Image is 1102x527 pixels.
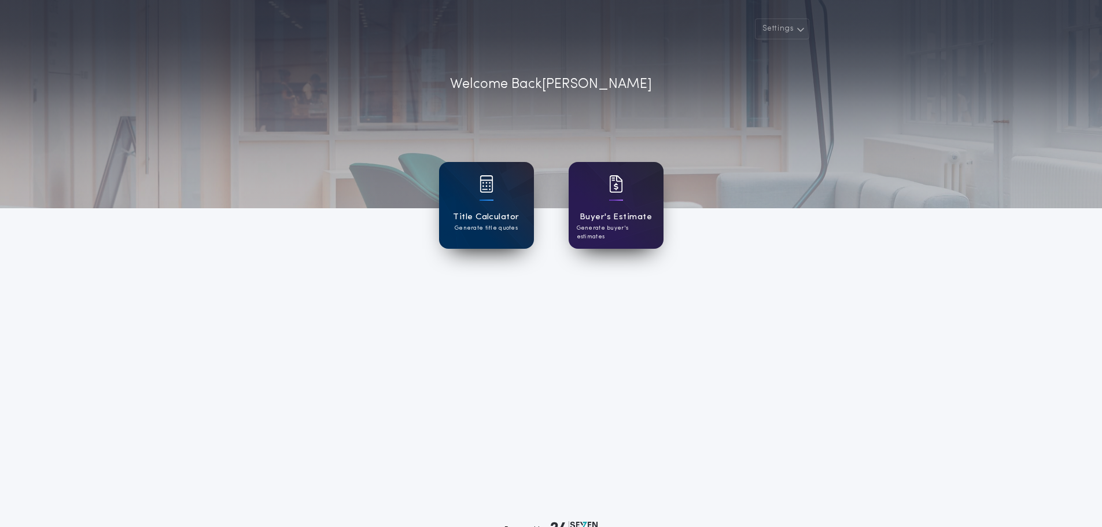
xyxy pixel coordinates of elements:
[580,211,652,224] h1: Buyer's Estimate
[609,175,623,193] img: card icon
[450,74,652,95] p: Welcome Back [PERSON_NAME]
[455,224,518,233] p: Generate title quotes
[439,162,534,249] a: card iconTitle CalculatorGenerate title quotes
[480,175,493,193] img: card icon
[569,162,664,249] a: card iconBuyer's EstimateGenerate buyer's estimates
[577,224,655,241] p: Generate buyer's estimates
[755,19,809,39] button: Settings
[453,211,519,224] h1: Title Calculator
